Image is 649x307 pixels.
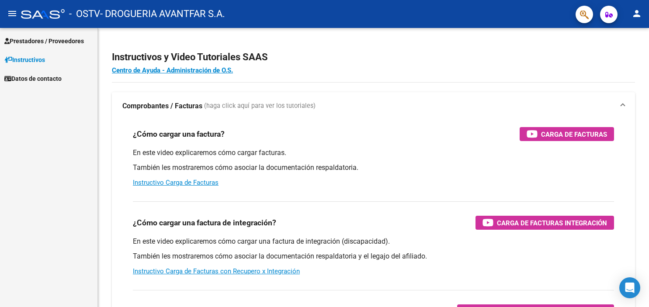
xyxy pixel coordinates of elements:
[4,55,45,65] span: Instructivos
[475,216,614,230] button: Carga de Facturas Integración
[112,49,635,66] h2: Instructivos y Video Tutoriales SAAS
[133,148,614,158] p: En este video explicaremos cómo cargar facturas.
[7,8,17,19] mat-icon: menu
[497,217,607,228] span: Carga de Facturas Integración
[133,217,276,229] h3: ¿Cómo cargar una factura de integración?
[4,36,84,46] span: Prestadores / Proveedores
[4,74,62,83] span: Datos de contacto
[69,4,100,24] span: - OSTV
[112,92,635,120] mat-expansion-panel-header: Comprobantes / Facturas (haga click aquí para ver los tutoriales)
[112,66,233,74] a: Centro de Ayuda - Administración de O.S.
[133,237,614,246] p: En este video explicaremos cómo cargar una factura de integración (discapacidad).
[100,4,225,24] span: - DROGUERIA AVANTFAR S.A.
[122,101,202,111] strong: Comprobantes / Facturas
[520,127,614,141] button: Carga de Facturas
[133,252,614,261] p: También les mostraremos cómo asociar la documentación respaldatoria y el legajo del afiliado.
[133,179,219,186] a: Instructivo Carga de Facturas
[619,277,640,298] div: Open Intercom Messenger
[133,163,614,172] p: También les mostraremos cómo asociar la documentación respaldatoria.
[133,267,300,275] a: Instructivo Carga de Facturas con Recupero x Integración
[632,8,642,19] mat-icon: person
[133,128,225,140] h3: ¿Cómo cargar una factura?
[204,101,316,111] span: (haga click aquí para ver los tutoriales)
[541,129,607,140] span: Carga de Facturas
